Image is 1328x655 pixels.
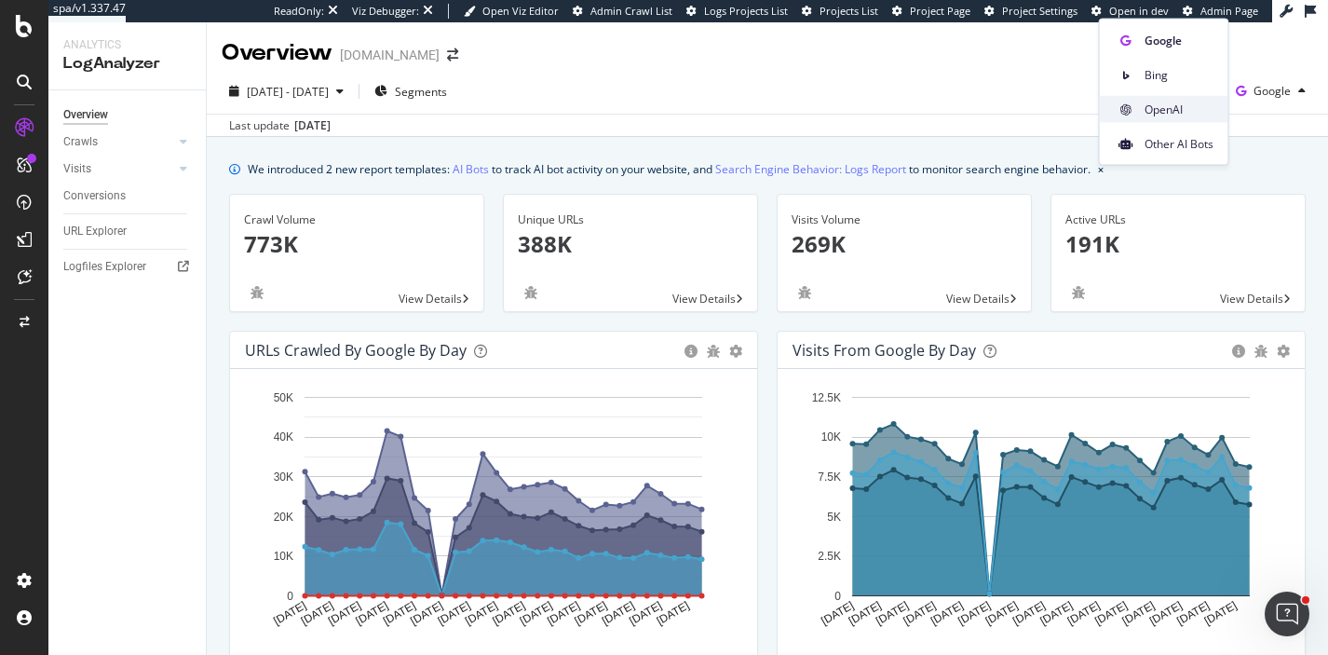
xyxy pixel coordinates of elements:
[1109,4,1169,18] span: Open in dev
[792,286,818,299] div: bug
[672,291,736,307] span: View Details
[63,257,146,277] div: Logfiles Explorer
[545,599,582,628] text: [DATE]
[600,599,637,628] text: [DATE]
[874,599,911,628] text: [DATE]
[1093,156,1108,183] button: close banner
[436,599,473,628] text: [DATE]
[299,599,336,628] text: [DATE]
[453,159,489,179] a: AI Bots
[686,4,788,19] a: Logs Projects List
[274,471,293,484] text: 30K
[1145,32,1213,48] span: Google
[1200,4,1258,18] span: Admin Page
[820,4,878,18] span: Projects List
[684,345,698,358] div: circle-info
[63,159,174,179] a: Visits
[704,4,788,18] span: Logs Projects List
[63,37,191,53] div: Analytics
[326,599,363,628] text: [DATE]
[818,550,841,563] text: 2.5K
[793,341,976,360] div: Visits from Google by day
[892,4,970,19] a: Project Page
[222,37,332,69] div: Overview
[627,599,664,628] text: [DATE]
[1228,76,1313,106] button: Google
[1277,345,1290,358] div: gear
[63,222,193,241] a: URL Explorer
[63,159,91,179] div: Visits
[1265,592,1309,636] iframe: Intercom live chat
[707,345,720,358] div: bug
[655,599,692,628] text: [DATE]
[463,599,500,628] text: [DATE]
[1145,101,1213,117] span: OpenAI
[229,159,1306,179] div: info banner
[1065,212,1291,228] div: Active URLs
[590,4,672,18] span: Admin Crawl List
[294,117,331,134] div: [DATE]
[244,286,270,299] div: bug
[490,599,527,628] text: [DATE]
[63,105,108,125] div: Overview
[573,599,610,628] text: [DATE]
[573,4,672,19] a: Admin Crawl List
[946,291,1010,307] span: View Details
[793,384,1290,643] svg: A chart.
[1145,66,1213,83] span: Bing
[1002,4,1077,18] span: Project Settings
[63,257,193,277] a: Logfiles Explorer
[63,105,193,125] a: Overview
[63,186,193,206] a: Conversions
[827,511,841,524] text: 5K
[354,599,391,628] text: [DATE]
[1232,345,1245,358] div: circle-info
[1202,599,1240,628] text: [DATE]
[1091,4,1169,19] a: Open in dev
[395,84,447,100] span: Segments
[274,511,293,524] text: 20K
[1147,599,1185,628] text: [DATE]
[352,4,419,19] div: Viz Debugger:
[1120,599,1158,628] text: [DATE]
[928,599,966,628] text: [DATE]
[274,431,293,444] text: 40K
[245,341,467,360] div: URLs Crawled by Google by day
[1174,599,1212,628] text: [DATE]
[399,291,462,307] span: View Details
[248,159,1091,179] div: We introduced 2 new report templates: to track AI bot activity on your website, and to monitor se...
[408,599,445,628] text: [DATE]
[247,84,329,100] span: [DATE] - [DATE]
[464,4,559,19] a: Open Viz Editor
[518,228,743,260] p: 388K
[63,132,98,152] div: Crawls
[818,471,841,484] text: 7.5K
[1010,599,1048,628] text: [DATE]
[287,590,293,603] text: 0
[63,222,127,241] div: URL Explorer
[901,599,939,628] text: [DATE]
[847,599,884,628] text: [DATE]
[271,599,308,628] text: [DATE]
[983,599,1021,628] text: [DATE]
[518,212,743,228] div: Unique URLs
[1092,599,1130,628] text: [DATE]
[518,599,555,628] text: [DATE]
[244,212,469,228] div: Crawl Volume
[245,384,742,643] div: A chart.
[802,4,878,19] a: Projects List
[792,212,1017,228] div: Visits Volume
[729,345,742,358] div: gear
[1065,599,1103,628] text: [DATE]
[274,550,293,563] text: 10K
[229,117,331,134] div: Last update
[274,4,324,19] div: ReadOnly:
[812,391,841,404] text: 12.5K
[984,4,1077,19] a: Project Settings
[1037,599,1075,628] text: [DATE]
[63,53,191,75] div: LogAnalyzer
[222,76,351,106] button: [DATE] - [DATE]
[834,590,841,603] text: 0
[1065,286,1091,299] div: bug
